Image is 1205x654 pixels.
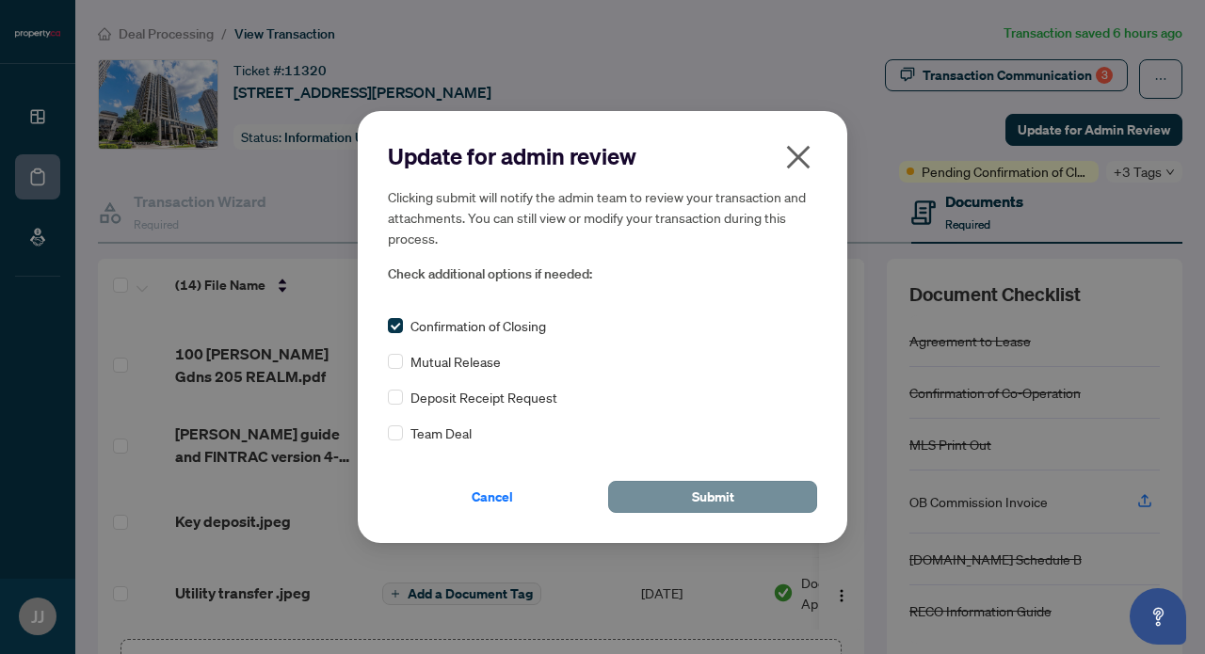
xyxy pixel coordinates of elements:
[388,186,817,248] h5: Clicking submit will notify the admin team to review your transaction and attachments. You can st...
[410,387,557,407] span: Deposit Receipt Request
[410,351,501,372] span: Mutual Release
[410,315,546,336] span: Confirmation of Closing
[692,482,734,512] span: Submit
[608,481,817,513] button: Submit
[783,142,813,172] span: close
[388,481,597,513] button: Cancel
[388,263,817,285] span: Check additional options if needed:
[410,423,472,443] span: Team Deal
[1130,588,1186,645] button: Open asap
[472,482,513,512] span: Cancel
[388,141,817,171] h2: Update for admin review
